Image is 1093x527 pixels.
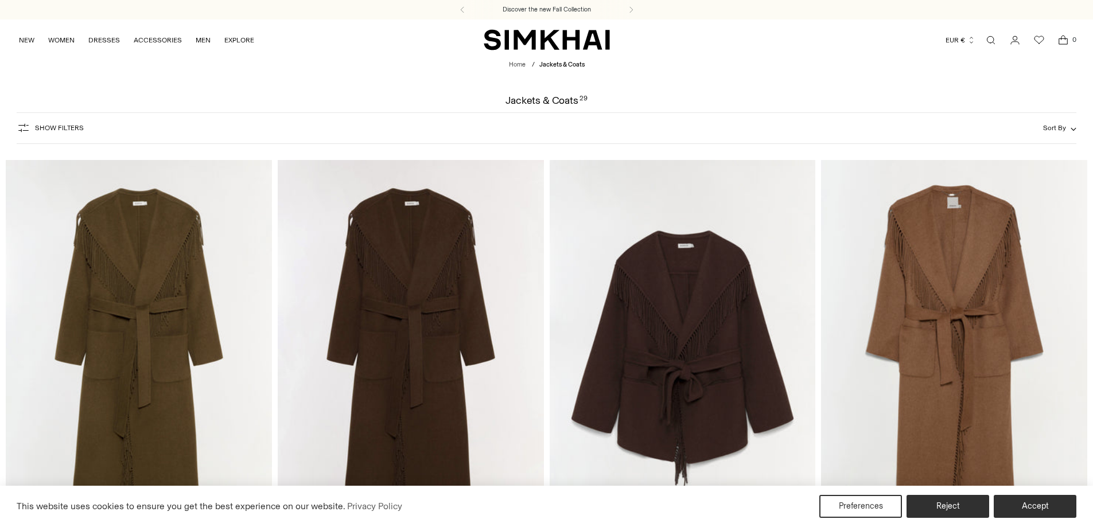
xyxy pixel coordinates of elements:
[1028,29,1051,52] a: Wishlist
[88,28,120,53] a: DRESSES
[17,501,345,512] span: This website uses cookies to ensure you get the best experience on our website.
[196,28,211,53] a: MEN
[1003,29,1026,52] a: Go to the account page
[819,495,902,518] button: Preferences
[539,61,585,68] span: Jackets & Coats
[17,119,84,137] button: Show Filters
[1069,34,1079,45] span: 0
[224,28,254,53] a: EXPLORE
[503,5,591,14] a: Discover the new Fall Collection
[907,495,989,518] button: Reject
[1043,122,1076,134] button: Sort By
[579,95,588,106] div: 29
[35,124,84,132] span: Show Filters
[48,28,75,53] a: WOMEN
[509,61,526,68] a: Home
[509,60,585,70] nav: breadcrumbs
[946,28,975,53] button: EUR €
[979,29,1002,52] a: Open search modal
[532,60,535,70] div: /
[134,28,182,53] a: ACCESSORIES
[345,498,404,515] a: Privacy Policy (opens in a new tab)
[505,95,588,106] h1: Jackets & Coats
[19,28,34,53] a: NEW
[1043,124,1066,132] span: Sort By
[994,495,1076,518] button: Accept
[1052,29,1075,52] a: Open cart modal
[484,29,610,51] a: SIMKHAI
